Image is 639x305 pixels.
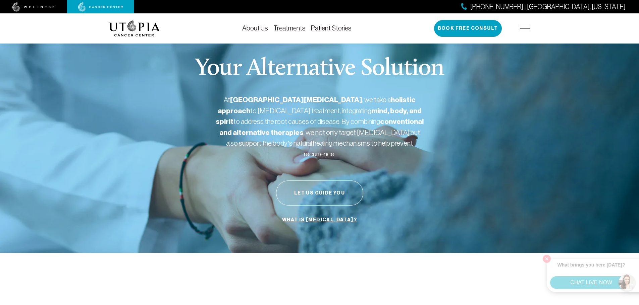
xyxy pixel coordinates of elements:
img: wellness [12,2,55,12]
img: logo [109,20,160,36]
a: Patient Stories [311,24,352,32]
strong: [GEOGRAPHIC_DATA][MEDICAL_DATA] [230,95,362,104]
span: [PHONE_NUMBER] | [GEOGRAPHIC_DATA], [US_STATE] [470,2,626,12]
img: icon-hamburger [520,26,530,31]
a: About Us [242,24,268,32]
button: Book Free Consult [434,20,502,37]
strong: conventional and alternative therapies [219,117,424,137]
p: Your Alternative Solution [195,57,444,81]
a: Treatments [273,24,306,32]
p: At , we take a to [MEDICAL_DATA] treatment, integrating to address the root causes of disease. By... [216,94,424,159]
a: What is [MEDICAL_DATA]? [280,214,359,226]
strong: holistic approach [218,95,416,115]
img: cancer center [78,2,123,12]
button: Let Us Guide You [276,180,363,206]
a: [PHONE_NUMBER] | [GEOGRAPHIC_DATA], [US_STATE] [461,2,626,12]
